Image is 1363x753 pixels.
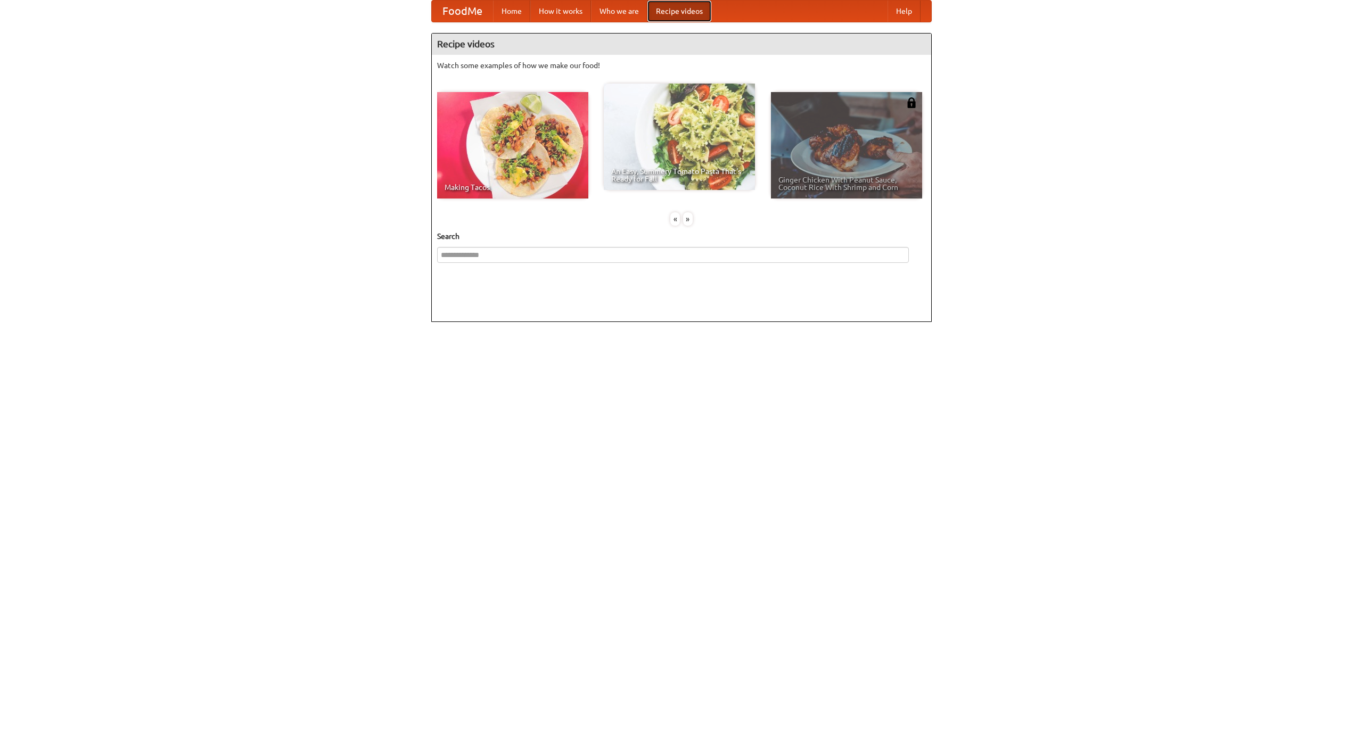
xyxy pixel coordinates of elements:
div: « [670,212,680,226]
span: An Easy, Summery Tomato Pasta That's Ready for Fall [611,168,748,183]
a: Recipe videos [647,1,711,22]
p: Watch some examples of how we make our food! [437,60,926,71]
a: Making Tacos [437,92,588,198]
h4: Recipe videos [432,34,931,55]
span: Making Tacos [445,184,581,191]
a: Who we are [591,1,647,22]
a: How it works [530,1,591,22]
a: FoodMe [432,1,493,22]
a: An Easy, Summery Tomato Pasta That's Ready for Fall [604,84,755,190]
a: Home [493,1,530,22]
img: 483408.png [906,97,917,108]
h5: Search [437,231,926,242]
a: Help [888,1,921,22]
div: » [683,212,693,226]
